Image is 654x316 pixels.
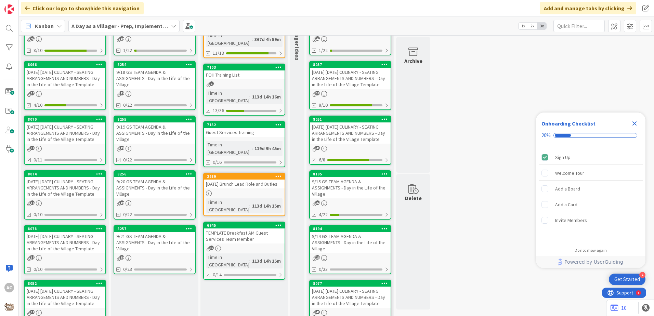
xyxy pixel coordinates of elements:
a: 82549/18 GS TEAM AGENDA & ASSIGNMENTS - Day in the Life of the Village0/22 [114,61,196,110]
span: 39 [30,91,35,95]
div: 8257 [117,226,195,231]
div: 8070[DATE] [DATE] CULINARY - SEATING ARRANGEMENTS AND NUMBERS - Day in the Life of the Village Te... [25,116,105,144]
a: 10 [611,304,627,312]
span: 1/22 [123,47,132,54]
span: : [249,202,250,210]
span: 22 [315,200,320,205]
div: Sign Up is complete. [539,150,643,165]
div: 8051 [313,117,391,122]
div: 8074 [28,172,105,176]
div: 7152 [204,122,285,128]
span: 0/10 [34,266,42,273]
span: : [252,36,253,43]
a: 8057[DATE] [DATE] CULINARY - SEATING ARRANGEMENTS AND NUMBERS - Day in the Life of the Village Te... [309,61,391,110]
div: TEMPLATE Breakfast AM Guest Services Team Member [204,228,285,243]
a: 81949/14 GS TEAM AGENDA & ASSIGNMENTS - Day in the Life of the Village0/23 [309,225,391,274]
span: 8/10 [319,102,328,109]
span: 19 [315,255,320,260]
div: 8078 [25,226,105,232]
div: FOH Training List [204,70,285,79]
a: 8051[DATE] [DATE] CULINARY - SEATING ARRANGEMENTS AND NUMBERS - Day in the Life of the Village Te... [309,116,391,165]
div: [DATE] Brunch Lead Role and Duties [204,180,285,188]
div: 8052 [28,281,105,286]
div: 2689 [207,174,285,179]
span: Support [14,1,31,9]
span: 4/22 [319,211,328,218]
span: 37 [30,200,35,205]
div: 8077 [313,281,391,286]
span: 37 [30,310,35,314]
div: Onboarding Checklist [541,119,596,128]
a: 6945TEMPLATE Breakfast AM Guest Services Team MemberTime in [GEOGRAPHIC_DATA]:113d 14h 15m0/14 [203,222,285,280]
span: 0/10 [34,211,42,218]
div: Sign Up [555,153,571,161]
div: Get Started [614,276,640,283]
div: 2689[DATE] Brunch Lead Role and Duties [204,173,285,188]
div: Add a Board is incomplete. [539,181,643,196]
span: 19 [120,36,124,41]
div: 9/19 GS TEAM AGENDA & ASSIGNMENTS - Day in the Life of the Village [114,122,195,144]
span: 0/14 [213,271,222,278]
a: 8074[DATE] [DATE] CULINARY - SEATING ARRANGEMENTS AND NUMBERS - Day in the Life of the Village Te... [24,170,106,220]
a: Powered by UserGuiding [539,256,642,268]
div: Add a Card [555,200,577,209]
div: Add a Board [555,185,580,193]
div: Add a Card is incomplete. [539,197,643,212]
div: 113d 14h 15m [250,257,283,265]
div: [DATE] [DATE] CULINARY - SEATING ARRANGEMENTS AND NUMBERS - Day in the Life of the Village Template [25,232,105,253]
span: 0/11 [34,156,42,163]
div: 8077 [310,280,391,287]
div: 8194 [310,226,391,232]
div: AC [4,283,14,292]
div: Add and manage tabs by clicking [540,2,636,14]
div: Invite Members [555,216,587,224]
div: 8254 [114,62,195,68]
div: 8066[DATE] [DATE] CULINARY - SEATING ARRANGEMENTS AND NUMBERS - Day in the Life of the Village Te... [25,62,105,89]
span: 0/23 [123,266,132,273]
div: 8070 [25,116,105,122]
div: 8255 [117,117,195,122]
div: [DATE] [DATE] CULINARY - SEATING ARRANGEMENTS AND NUMBERS - Day in the Life of the Village Template [25,177,105,198]
span: Powered by UserGuiding [564,258,623,266]
img: Visit kanbanzone.com [4,4,14,14]
div: 113d 14h 15m [250,202,283,210]
div: Footer [536,256,645,268]
span: 37 [209,246,214,250]
span: 37 [30,255,35,260]
span: 19 [120,255,124,260]
div: Time in [GEOGRAPHIC_DATA] [206,89,249,104]
div: 8051 [310,116,391,122]
span: 1 [209,81,214,86]
div: 6945 [207,223,285,228]
div: 6945 [204,222,285,228]
div: 7152 [207,122,285,127]
div: Delete [405,194,422,202]
div: Time in [GEOGRAPHIC_DATA] [206,141,252,156]
div: [DATE] [DATE] CULINARY - SEATING ARRANGEMENTS AND NUMBERS - Day in the Life of the Village Template [25,287,105,308]
div: 9/15 GS TEAM AGENDA & ASSIGNMENTS - Day in the Life of the Village [310,177,391,198]
span: 6/8 [319,156,325,163]
span: 37 [30,146,35,150]
div: 8078 [28,226,105,231]
div: 81959/15 GS TEAM AGENDA & ASSIGNMENTS - Day in the Life of the Village [310,171,391,198]
div: 82559/19 GS TEAM AGENDA & ASSIGNMENTS - Day in the Life of the Village [114,116,195,144]
div: [DATE] [DATE] CULINARY - SEATING ARRANGEMENTS AND NUMBERS - Day in the Life of the Village Template [25,68,105,89]
a: 7103FOH Training ListTime in [GEOGRAPHIC_DATA]:113d 14h 16m13/36 [203,64,285,116]
div: [DATE] [DATE] CULINARY - SEATING ARRANGEMENTS AND NUMBERS - Day in the Life of the Village Template [25,122,105,144]
span: 19 [120,146,124,150]
div: 8256 [117,172,195,176]
div: 20% [541,132,551,139]
span: 41 [315,146,320,150]
span: 1/22 [319,47,328,54]
span: 21 [315,36,320,41]
div: 7103 [207,65,285,70]
div: Checklist progress: 20% [541,132,640,139]
div: 8194 [313,226,391,231]
a: 8078[DATE] [DATE] CULINARY - SEATING ARRANGEMENTS AND NUMBERS - Day in the Life of the Village Te... [24,225,106,274]
div: Guest Services Training [204,128,285,137]
div: 8257 [114,226,195,232]
div: Click our logo to show/hide this navigation [21,2,144,14]
div: 8057 [310,62,391,68]
div: 9/20 GS TEAM AGENDA & ASSIGNMENTS - Day in the Life of the Village [114,177,195,198]
div: 82549/18 GS TEAM AGENDA & ASSIGNMENTS - Day in the Life of the Village [114,62,195,89]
